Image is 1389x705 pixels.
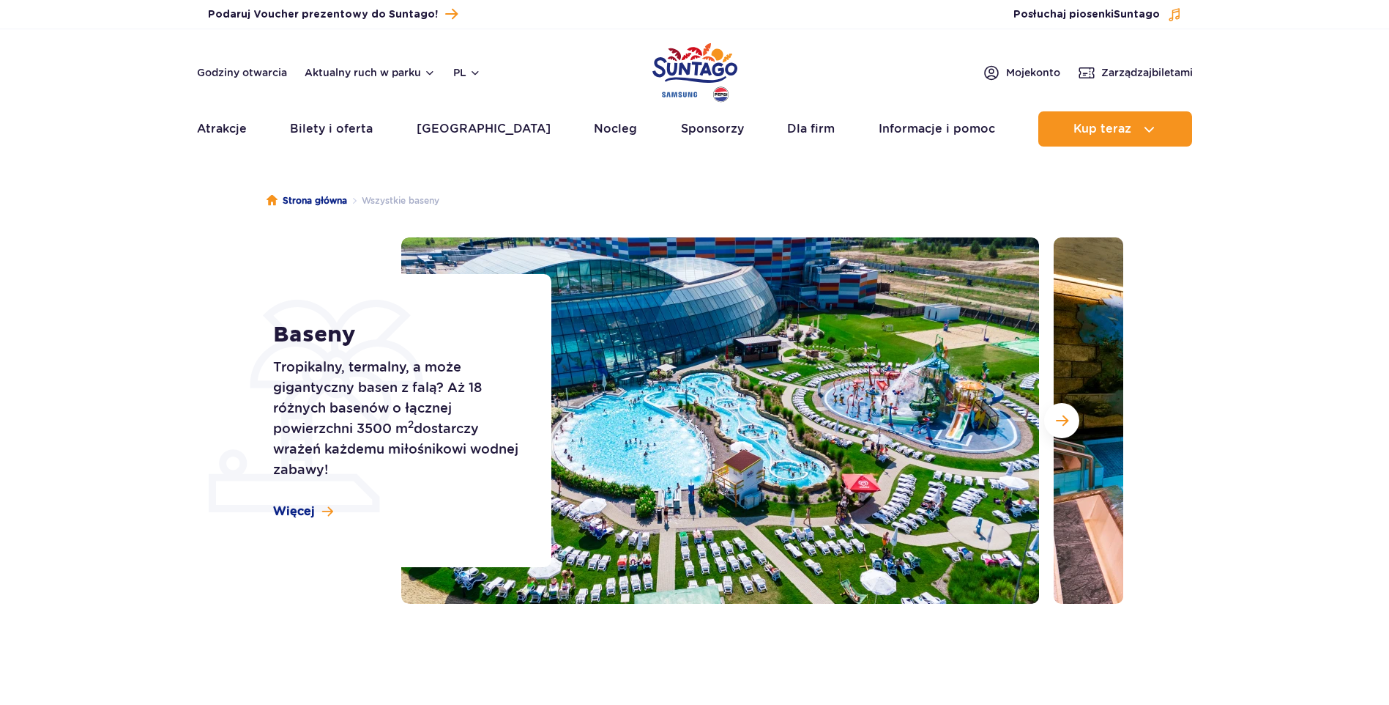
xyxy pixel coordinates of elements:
[273,322,518,348] h1: Baseny
[453,65,481,80] button: pl
[290,111,373,147] a: Bilety i oferta
[1013,7,1182,22] button: Posłuchaj piosenkiSuntago
[1044,403,1079,438] button: Następny slajd
[417,111,551,147] a: [GEOGRAPHIC_DATA]
[1101,65,1193,80] span: Zarządzaj biletami
[681,111,744,147] a: Sponsorzy
[1013,7,1160,22] span: Posłuchaj piosenki
[273,503,333,520] a: Więcej
[1038,111,1192,147] button: Kup teraz
[305,67,436,78] button: Aktualny ruch w parku
[1114,10,1160,20] span: Suntago
[879,111,995,147] a: Informacje i pomoc
[983,64,1060,81] a: Mojekonto
[273,357,518,480] p: Tropikalny, termalny, a może gigantyczny basen z falą? Aż 18 różnych basenów o łącznej powierzchn...
[408,418,414,430] sup: 2
[1078,64,1193,81] a: Zarządzajbiletami
[197,65,287,80] a: Godziny otwarcia
[787,111,835,147] a: Dla firm
[594,111,637,147] a: Nocleg
[1073,122,1131,136] span: Kup teraz
[1006,65,1060,80] span: Moje konto
[401,237,1039,604] img: Zewnętrzna część Suntago z basenami i zjeżdżalniami, otoczona leżakami i zielenią
[197,111,247,147] a: Atrakcje
[208,7,438,22] span: Podaruj Voucher prezentowy do Suntago!
[652,37,737,104] a: Park of Poland
[267,193,347,208] a: Strona główna
[347,193,439,208] li: Wszystkie baseny
[273,503,315,520] span: Więcej
[208,4,458,24] a: Podaruj Voucher prezentowy do Suntago!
